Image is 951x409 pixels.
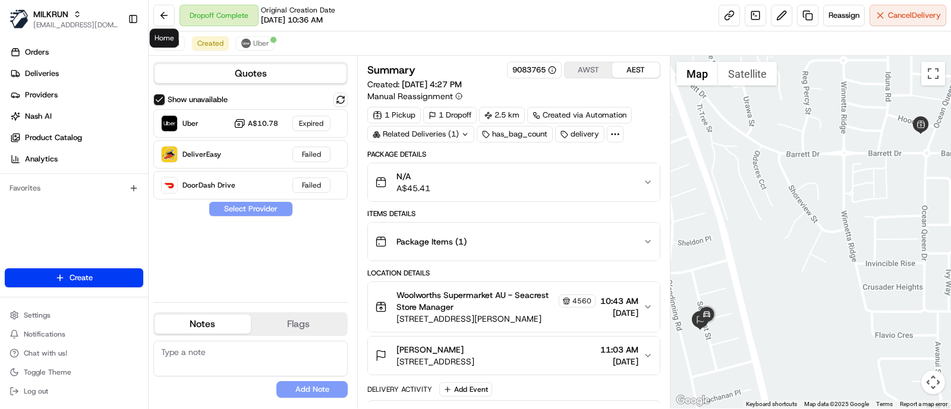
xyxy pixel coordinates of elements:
button: Notes [155,315,251,334]
span: [DATE] [600,356,638,367]
span: Map data ©2025 Google [804,401,869,407]
a: Created via Automation [527,107,632,123]
span: Nash AI [25,111,52,122]
div: Failed [292,147,330,162]
div: Expired [292,116,330,131]
span: Providers [25,90,58,100]
a: Product Catalog [5,128,148,147]
button: [PERSON_NAME][STREET_ADDRESS]11:03 AM[DATE] [368,337,660,375]
h3: Summary [367,65,415,75]
span: Notifications [24,329,65,339]
span: Orders [25,47,49,58]
button: Show street map [676,62,718,85]
img: DeliverEasy [162,147,177,162]
span: Log out [24,386,48,396]
span: Deliveries [25,68,59,79]
button: Reassign [823,5,865,26]
span: [STREET_ADDRESS] [396,356,474,367]
a: Open this area in Google Maps (opens a new window) [673,393,713,408]
div: has_bag_count [477,126,553,142]
button: Notifications [5,326,143,343]
button: Manual Reassignment [367,90,462,102]
div: Delivery Activity [367,385,432,394]
span: 11:03 AM [600,344,638,356]
div: Home [150,28,179,47]
button: Map camera controls [921,370,945,394]
span: [DATE] 10:36 AM [261,15,323,26]
button: Quotes [155,64,347,83]
button: MILKRUN [33,8,68,20]
span: Product Catalog [25,132,82,143]
span: 4560 [572,296,591,306]
button: AEST [612,62,660,78]
span: Woolworths Supermarket AU - Seacrest Store Manager [396,289,556,313]
button: 9083765 [512,65,556,75]
img: Uber [162,116,177,131]
span: A$10.78 [248,119,278,128]
span: Created: [367,78,462,90]
a: Terms (opens in new tab) [876,401,893,407]
span: N/A [396,170,430,182]
button: Toggle Theme [5,364,143,381]
span: Created [197,39,223,48]
button: Chat with us! [5,345,143,362]
label: Show unavailable [168,94,228,105]
a: Deliveries [5,64,148,83]
a: Providers [5,85,148,104]
div: 2.5 km [479,107,525,123]
div: Items Details [367,209,660,218]
div: 1 [695,303,719,327]
a: Report a map error [900,401,947,407]
img: Google [673,393,713,408]
span: DeliverEasy [182,150,221,159]
a: Analytics [5,150,148,169]
button: Flags [251,315,347,334]
button: Package Items (1) [368,223,660,261]
span: [PERSON_NAME] [396,344,464,356]
button: MILKRUNMILKRUN[EMAIL_ADDRESS][DOMAIN_NAME] [5,5,123,33]
button: Uber [236,36,275,50]
img: MILKRUN [10,9,29,28]
span: 10:43 AM [600,295,638,307]
button: Toggle fullscreen view [921,62,945,85]
span: Settings [24,310,51,320]
span: Manual Reassignment [367,90,453,102]
button: Created [192,36,229,50]
span: [DATE] [600,307,638,319]
div: Package Details [367,150,660,159]
span: Cancel Delivery [888,10,941,21]
span: Uber [253,39,269,48]
span: A$45.41 [396,182,430,194]
img: uber-new-logo.jpeg [241,39,251,48]
span: Create [70,272,93,283]
button: Settings [5,307,143,324]
img: DoorDash Drive [162,177,177,193]
span: Package Items ( 1 ) [396,236,467,248]
button: A$10.78 [234,118,278,129]
span: Chat with us! [24,348,67,358]
div: Related Deliveries (1) [367,126,474,142]
div: 1 Pickup [367,107,421,123]
button: AWST [565,62,612,78]
div: Favorites [5,179,143,198]
button: Add Event [439,382,492,397]
button: Keyboard shortcuts [746,400,797,408]
button: Log out [5,383,143,400]
div: 2 [691,311,710,330]
div: delivery [555,126,604,142]
button: Create [5,268,143,287]
a: Orders [5,43,148,62]
span: Original Creation Date [261,5,335,15]
span: Reassign [829,10,859,21]
span: [DATE] 4:27 PM [402,79,462,90]
div: Failed [292,177,330,193]
div: 1 Dropoff [423,107,477,123]
span: [STREET_ADDRESS][PERSON_NAME] [396,313,596,325]
button: CancelDelivery [870,5,946,26]
button: Woolworths Supermarket AU - Seacrest Store Manager4560[STREET_ADDRESS][PERSON_NAME]10:43 AM[DATE] [368,282,660,332]
button: N/AA$45.41 [368,163,660,201]
span: Uber [182,119,199,128]
div: Location Details [367,268,660,278]
button: Show satellite imagery [718,62,777,85]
